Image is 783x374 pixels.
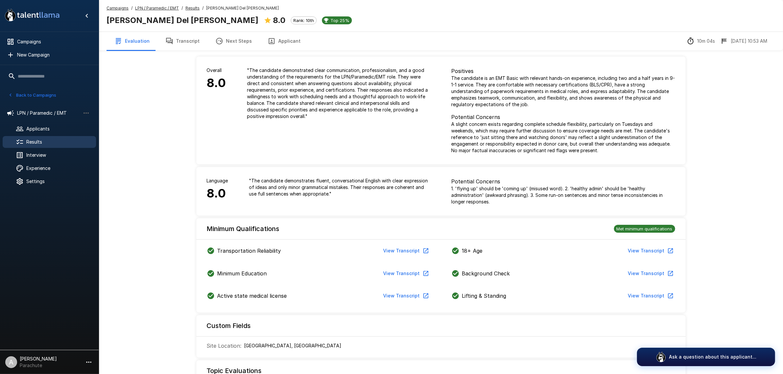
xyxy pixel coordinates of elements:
h6: Minimum Qualifications [207,223,280,234]
p: Ask a question about this applicant... [669,354,756,360]
u: Results [185,6,200,11]
button: View Transcript [625,290,675,302]
h6: 8.0 [207,74,226,93]
h6: 8.0 [207,184,228,203]
button: Ask a question about this applicant... [637,348,775,366]
span: / [182,5,183,12]
p: Positives [452,67,675,75]
p: Minimum Education [217,269,267,277]
button: Transcript [158,32,208,50]
h6: Custom Fields [207,320,251,331]
img: logo_glasses@2x.png [656,352,666,362]
p: Lifting & Standing [462,292,506,300]
button: View Transcript [381,245,430,257]
button: View Transcript [381,290,430,302]
span: Rank: 10th [291,18,316,23]
p: Potential Concerns [452,113,675,121]
p: 1. 'flying up' should be 'coming up' (misused word). 2. 'healthy admin' should be 'healthy admini... [452,185,675,205]
p: 10m 04s [697,38,715,44]
p: Background Check [462,269,510,277]
button: View Transcript [381,268,430,280]
p: Site Location : [207,342,242,350]
p: [DATE] 10:53 AM [731,38,767,44]
p: Overall [207,67,226,74]
span: / [202,5,204,12]
button: View Transcript [625,245,675,257]
b: 8.0 [273,15,285,25]
button: View Transcript [625,268,675,280]
u: LPN / Paramedic / EMT [135,6,179,11]
div: The time between starting and completing the interview [687,37,715,45]
p: " The candidate demonstrates fluent, conversational English with clear expression of ideas and on... [249,177,430,197]
button: Applicant [260,32,308,50]
p: Active state medical license [217,292,287,300]
p: The candidate is an EMT Basic with relevant hands-on experience, including two and a half years i... [452,75,675,108]
b: [PERSON_NAME] Del [PERSON_NAME] [107,15,258,25]
div: The date and time when the interview was completed [720,37,767,45]
span: [PERSON_NAME] Del [PERSON_NAME] [206,5,279,12]
span: Top 25% [328,18,352,23]
span: / [131,5,133,12]
p: 18+ Age [462,247,483,255]
button: Evaluation [107,32,158,50]
u: Campaigns [107,6,129,11]
p: Potential Concerns [452,177,675,185]
button: Next Steps [208,32,260,50]
p: Seguin, TX [244,342,342,349]
p: " The candidate demonstrated clear communication, professionalism, and a good understanding of th... [247,67,430,120]
p: Language [207,177,228,184]
p: Transportation Reliability [217,247,281,255]
p: A slight concern exists regarding complete schedule flexibility, particularly on Tuesdays and wee... [452,121,675,154]
span: Met minimum qualifications [614,226,675,231]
